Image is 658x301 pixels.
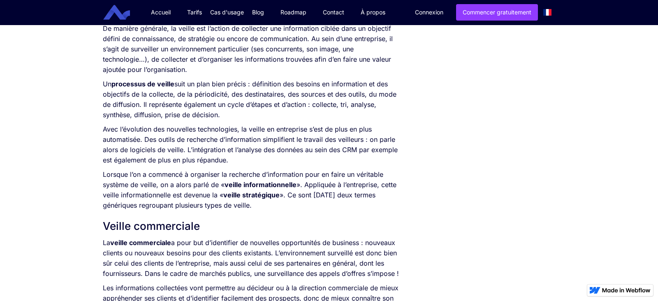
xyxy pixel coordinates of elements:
[456,4,538,21] a: Commencer gratuitement
[110,238,171,247] strong: veille commerciale
[602,288,651,293] img: Made in Webflow
[409,5,449,20] a: Connexion
[103,238,402,279] p: La a pour but d’identifier de nouvelles opportunités de business : nouveaux clients ou nouveaux b...
[103,169,402,211] p: Lorsque l’on a commencé à organiser la recherche d’information pour en faire un véritable système...
[225,181,297,189] strong: veille informationnelle
[109,5,136,20] a: home
[111,80,174,88] strong: processus de veille
[223,191,280,199] strong: veille stratégique
[103,124,402,165] p: Avec l’évolution des nouvelles technologies, la veille en entreprise s’est de plus en plus automa...
[210,8,244,16] div: Cas d'usage
[103,23,402,75] p: De manière générale, la veille est l’action de collecter une information ciblée dans un objectif ...
[103,79,402,120] p: Un suit un plan bien précis : définition des besoins en information et des objectifs de la collec...
[103,219,402,234] h2: Veille commerciale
